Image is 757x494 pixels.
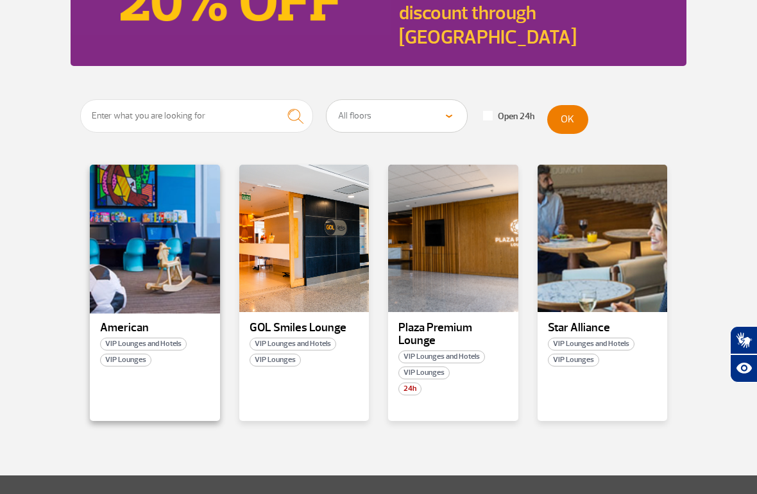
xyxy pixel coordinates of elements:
font: OK [561,113,574,126]
font: American [100,320,149,335]
font: VIP Lounges [105,355,146,365]
font: VIP Lounges and Hotels [553,339,629,349]
font: VIP Lounges and Hotels [105,339,182,349]
font: Plaza Premium Lounge [398,320,472,348]
font: Open 24h [498,111,534,122]
div: Hand Talk accessibility plugin. [730,326,757,383]
font: Star Alliance [548,320,610,335]
font: VIP Lounges and Hotels [255,339,331,349]
font: GOL Smiles Lounge [250,320,346,335]
font: VIP Lounges [553,355,594,365]
font: VIP Lounges and Hotels [404,352,480,361]
button: Open assistive resources. [730,354,757,383]
button: OK [547,105,588,134]
input: Enter what you are looking for [80,99,313,133]
font: VIP Lounges [404,368,445,377]
button: Open sign language translator. [730,326,757,354]
font: 24h [404,384,416,393]
font: VIP Lounges [255,355,296,365]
